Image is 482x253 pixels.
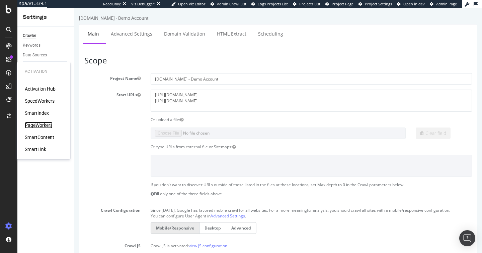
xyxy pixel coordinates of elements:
[63,67,66,73] button: Project Name
[63,84,66,90] button: Start URLs
[397,1,425,7] a: Open in dev
[136,205,171,211] a: Advanced Settings
[23,32,69,39] a: Crawler
[31,16,83,35] a: Advanced Settings
[76,197,398,205] p: Since [DATE], Google has favored mobile crawl for all websites. For a more meaningful analysis, y...
[5,82,71,90] label: Start URLs
[23,32,36,39] div: Crawler
[403,1,425,6] span: Open in dev
[178,1,206,6] span: Open Viz Editor
[171,1,206,7] a: Open Viz Editor
[251,1,288,7] a: Logs Projects List
[76,82,398,103] textarea: [URL][DOMAIN_NAME] [URL][DOMAIN_NAME]
[258,1,288,6] span: Logs Projects List
[299,1,320,6] span: Projects List
[23,13,69,21] div: Settings
[25,98,55,104] a: SpeedWorkers
[76,183,398,189] p: Fill only one of the three fields above
[23,42,41,49] div: Keywords
[25,122,53,129] a: PageWorkers
[114,235,153,241] a: view JS configuration
[76,214,125,226] label: Mobile/Responsive
[138,16,177,35] a: HTML Extract
[179,16,214,35] a: Scheduling
[325,1,353,7] a: Project Page
[358,1,392,7] a: Project Settings
[125,214,152,226] label: Desktop
[71,109,403,114] div: Or upload a file:
[8,16,30,35] a: Main
[71,136,403,142] div: Or type URLs from external file or Sitemaps:
[10,48,398,57] h3: Scope
[293,1,320,7] a: Projects List
[459,230,475,246] div: Open Intercom Messenger
[76,205,398,211] p: You can configure User Agent in .
[152,214,182,226] label: Advanced
[365,1,392,6] span: Project Settings
[25,146,46,153] a: SmartLink
[76,233,398,241] p: Crawl JS is activated:
[131,1,155,7] div: Viz Debugger:
[25,110,49,116] a: SmartIndex
[332,1,353,6] span: Project Page
[5,65,71,73] label: Project Name
[23,52,47,59] div: Data Sources
[23,52,69,59] a: Data Sources
[25,69,62,74] div: Activation
[23,42,69,49] a: Keywords
[211,1,246,7] a: Admin Crawl List
[5,197,71,205] label: Crawl Configuration
[85,16,136,35] a: Domain Validation
[76,174,398,180] p: If you don't want to discover URLs outside of those listed in the files at these locations, set M...
[430,1,457,7] a: Admin Page
[436,1,457,6] span: Admin Page
[103,1,121,7] div: ReadOnly:
[5,233,71,241] label: Crawl JS
[217,1,246,6] span: Admin Crawl List
[25,86,56,92] a: Activation Hub
[5,7,74,13] div: [DOMAIN_NAME] - Demo Account
[25,134,54,141] a: SmartContent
